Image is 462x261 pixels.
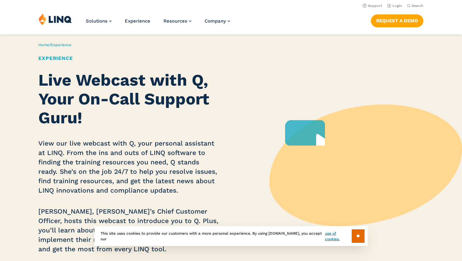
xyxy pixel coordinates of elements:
a: Home [38,43,49,47]
a: Company [205,18,230,24]
a: Solutions [86,18,112,24]
img: LINQ | K‑12 Software [39,13,72,25]
span: Experience [51,43,71,47]
a: Support [363,4,382,8]
span: Search [412,4,423,8]
h2: Live Webcast with Q, Your On-Call Support Guru! [38,71,220,127]
span: Resources [163,18,187,24]
nav: Primary Navigation [86,13,230,34]
a: use of cookies. [325,231,352,242]
div: This site uses cookies to provide our customers with a more personal experience. By using [DOMAIN... [94,226,368,246]
a: Request a Demo [371,14,423,27]
a: Login [387,4,402,8]
p: [PERSON_NAME], [PERSON_NAME]’s Chief Customer Officer, hosts this webcast to introduce you to Q. ... [38,207,220,254]
a: Experience [125,18,150,24]
span: Company [205,18,226,24]
h1: Experience [38,55,220,62]
div: Play [285,120,325,146]
span: Solutions [86,18,107,24]
nav: Button Navigation [371,13,423,27]
button: Open Search Bar [407,3,423,8]
a: Resources [163,18,191,24]
p: View our live webcast with Q, your personal assistant at LINQ. From the ins and outs of LINQ soft... [38,139,220,195]
span: / [38,43,71,47]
